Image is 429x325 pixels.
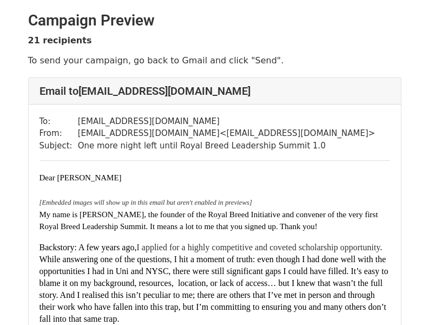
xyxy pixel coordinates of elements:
[78,127,375,140] td: [EMAIL_ADDRESS][DOMAIN_NAME] < [EMAIL_ADDRESS][DOMAIN_NAME] >
[28,11,401,30] h2: Campaign Preview
[39,198,252,206] font: ​ ​​
[28,55,401,66] p: To send your campaign, go back to Gmail and click "Send".
[39,210,380,231] span: My name is [PERSON_NAME], the founder of the Royal Breed Initiative and convener of the very firs...
[39,115,78,128] td: To:
[39,127,78,140] td: From:
[78,115,375,128] td: [EMAIL_ADDRESS][DOMAIN_NAME]
[39,243,391,323] span: . While answering one of the questions, I hit a moment of truth: even though I had done well with...
[39,173,122,182] span: Dear [PERSON_NAME]
[39,140,78,152] td: Subject:
[78,140,375,152] td: One more night left until Royal Breed Leadership Summit 1.0
[136,243,380,252] span: I applied for a highly competitive and coveted scholarship opportunity
[39,84,390,97] h4: Email to [EMAIL_ADDRESS][DOMAIN_NAME]
[39,243,137,252] span: Backstory: A few years ago,
[28,35,92,45] strong: 21 recipients
[39,199,252,206] em: [Embedded images will show up in this email but aren't enabled in previews]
